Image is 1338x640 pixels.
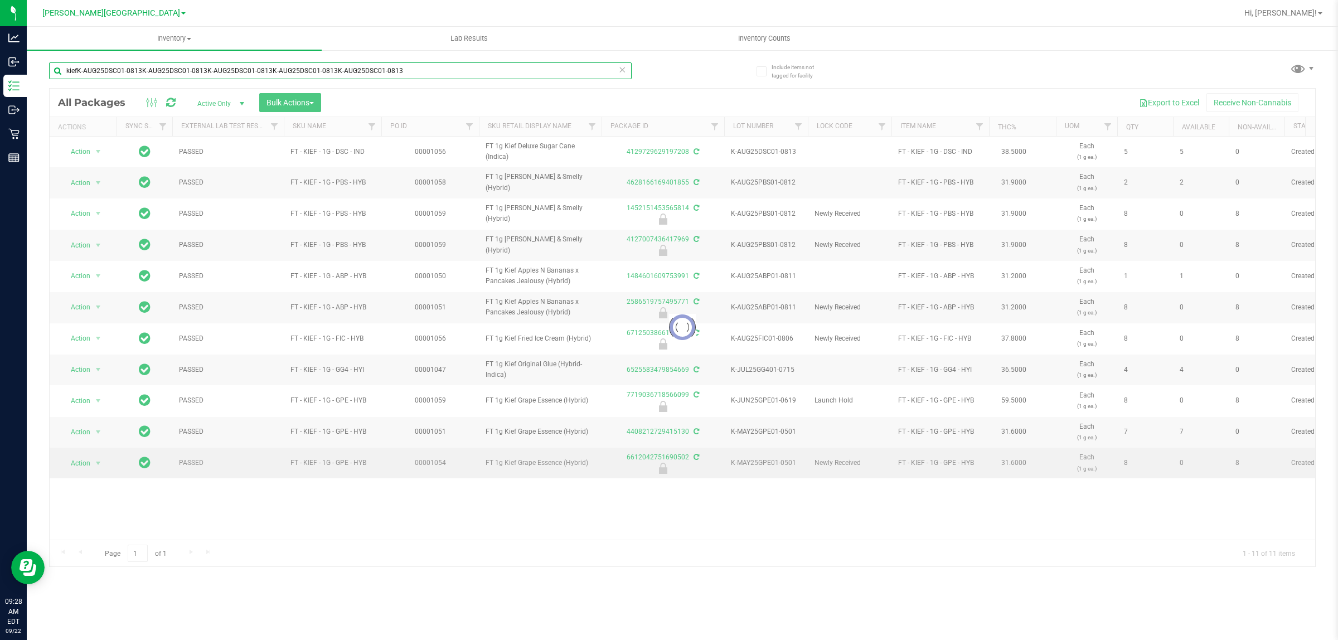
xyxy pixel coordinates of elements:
[8,80,20,91] inline-svg: Inventory
[27,27,322,50] a: Inventory
[5,597,22,627] p: 09:28 AM EDT
[11,551,45,584] iframe: Resource center
[8,152,20,163] inline-svg: Reports
[435,33,503,43] span: Lab Results
[42,8,180,18] span: [PERSON_NAME][GEOGRAPHIC_DATA]
[8,128,20,139] inline-svg: Retail
[723,33,806,43] span: Inventory Counts
[49,62,632,79] input: Search Package ID, Item Name, SKU, Lot or Part Number...
[322,27,617,50] a: Lab Results
[8,32,20,43] inline-svg: Analytics
[5,627,22,635] p: 09/22
[1244,8,1317,17] span: Hi, [PERSON_NAME]!
[772,63,827,80] span: Include items not tagged for facility
[617,27,912,50] a: Inventory Counts
[27,33,322,43] span: Inventory
[618,62,626,77] span: Clear
[8,104,20,115] inline-svg: Outbound
[8,56,20,67] inline-svg: Inbound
